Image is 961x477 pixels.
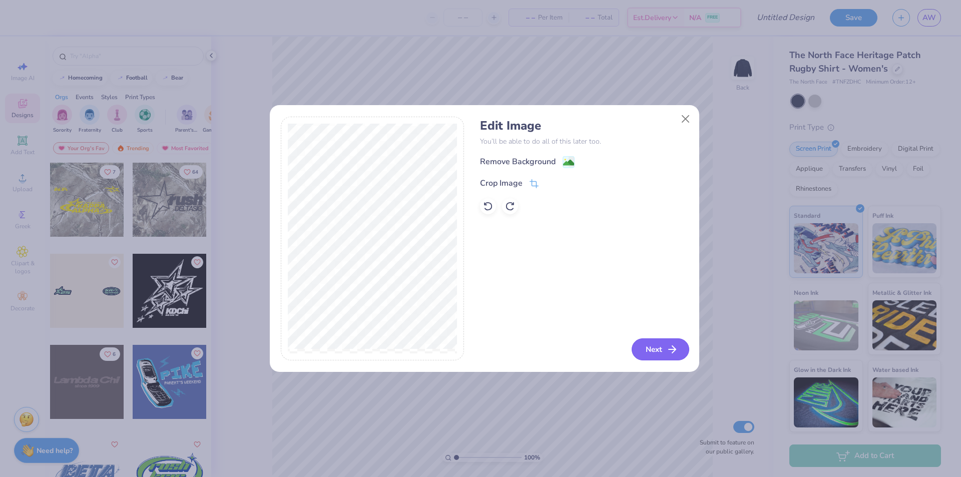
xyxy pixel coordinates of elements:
div: Remove Background [480,156,556,168]
button: Next [632,338,689,360]
div: Crop Image [480,177,523,189]
button: Close [676,110,695,129]
h4: Edit Image [480,119,688,133]
p: You’ll be able to do all of this later too. [480,136,688,147]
